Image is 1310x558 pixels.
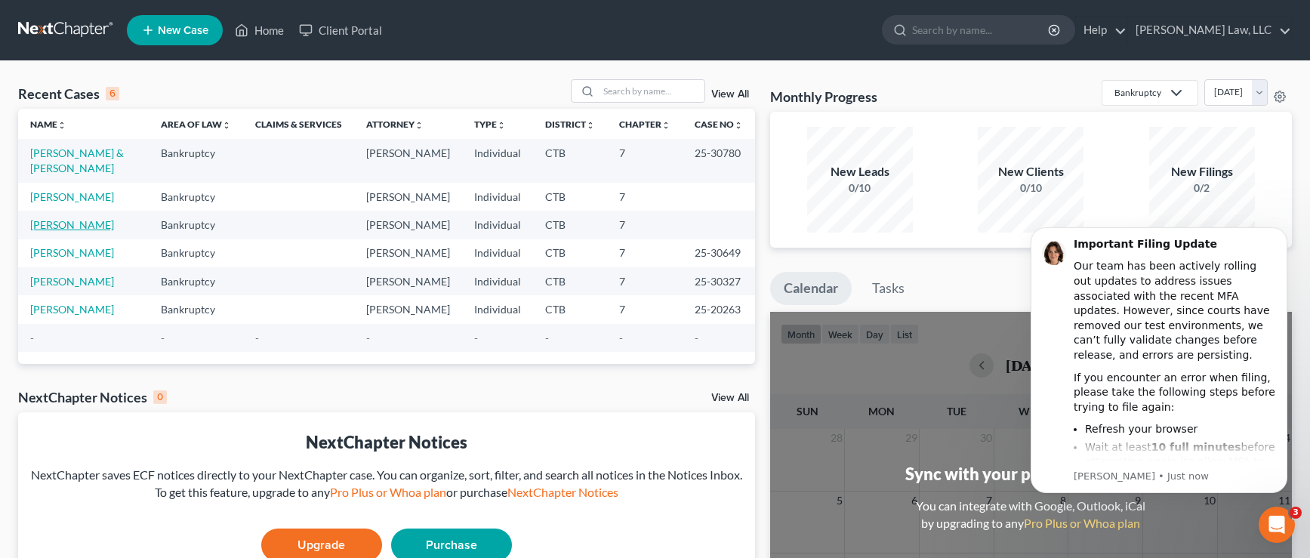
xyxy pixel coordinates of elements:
[149,295,243,323] td: Bankruptcy
[905,462,1157,486] div: Sync with your personal calendar
[354,183,462,211] td: [PERSON_NAME]
[462,267,533,295] td: Individual
[30,303,114,316] a: [PERSON_NAME]
[507,485,618,499] a: NextChapter Notices
[978,163,1083,180] div: New Clients
[619,331,623,344] span: -
[695,331,698,344] span: -
[474,119,506,130] a: Typeunfold_more
[158,25,208,36] span: New Case
[255,331,259,344] span: -
[366,119,424,130] a: Attorneyunfold_more
[354,239,462,267] td: [PERSON_NAME]
[858,272,918,305] a: Tasks
[30,275,114,288] a: [PERSON_NAME]
[770,272,852,305] a: Calendar
[354,139,462,182] td: [PERSON_NAME]
[912,16,1050,44] input: Search by name...
[330,485,446,499] a: Pro Plus or Whoa plan
[291,17,390,44] a: Client Portal
[366,331,370,344] span: -
[910,498,1151,532] div: You can integrate with Google, Outlook, iCal by upgrading to any
[415,121,424,130] i: unfold_more
[770,88,877,106] h3: Monthly Progress
[1149,180,1255,196] div: 0/2
[462,139,533,182] td: Individual
[1149,163,1255,180] div: New Filings
[30,190,114,203] a: [PERSON_NAME]
[354,211,462,239] td: [PERSON_NAME]
[149,239,243,267] td: Bankruptcy
[545,119,595,130] a: Districtunfold_more
[607,183,683,211] td: 7
[1290,507,1302,519] span: 3
[30,146,124,174] a: [PERSON_NAME] & [PERSON_NAME]
[978,180,1083,196] div: 0/10
[106,87,119,100] div: 6
[599,80,704,102] input: Search by name...
[533,139,607,182] td: CTB
[30,218,114,231] a: [PERSON_NAME]
[607,295,683,323] td: 7
[1114,86,1161,99] div: Bankruptcy
[533,267,607,295] td: CTB
[533,295,607,323] td: CTB
[243,109,354,139] th: Claims & Services
[695,119,743,130] a: Case Nounfold_more
[607,211,683,239] td: 7
[1008,208,1310,550] iframe: Intercom notifications message
[161,119,231,130] a: Area of Lawunfold_more
[734,121,743,130] i: unfold_more
[149,267,243,295] td: Bankruptcy
[227,17,291,44] a: Home
[30,119,66,130] a: Nameunfold_more
[153,390,167,404] div: 0
[683,239,755,267] td: 25-30649
[30,467,743,501] div: NextChapter saves ECF notices directly to your NextChapter case. You can organize, sort, filter, ...
[661,121,670,130] i: unfold_more
[1259,507,1295,543] iframe: Intercom live chat
[683,139,755,182] td: 25-30780
[30,246,114,259] a: [PERSON_NAME]
[18,85,119,103] div: Recent Cases
[711,393,749,403] a: View All
[1128,17,1291,44] a: [PERSON_NAME] Law, LLC
[497,121,506,130] i: unfold_more
[807,180,913,196] div: 0/10
[18,388,167,406] div: NextChapter Notices
[354,295,462,323] td: [PERSON_NAME]
[607,139,683,182] td: 7
[533,183,607,211] td: CTB
[161,331,165,344] span: -
[149,139,243,182] td: Bankruptcy
[1076,17,1127,44] a: Help
[222,121,231,130] i: unfold_more
[545,331,549,344] span: -
[30,331,34,344] span: -
[533,211,607,239] td: CTB
[607,239,683,267] td: 7
[683,267,755,295] td: 25-30327
[711,89,749,100] a: View All
[683,295,755,323] td: 25-20263
[586,121,595,130] i: unfold_more
[57,121,66,130] i: unfold_more
[462,183,533,211] td: Individual
[149,183,243,211] td: Bankruptcy
[462,211,533,239] td: Individual
[149,211,243,239] td: Bankruptcy
[474,331,478,344] span: -
[462,295,533,323] td: Individual
[533,239,607,267] td: CTB
[807,163,913,180] div: New Leads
